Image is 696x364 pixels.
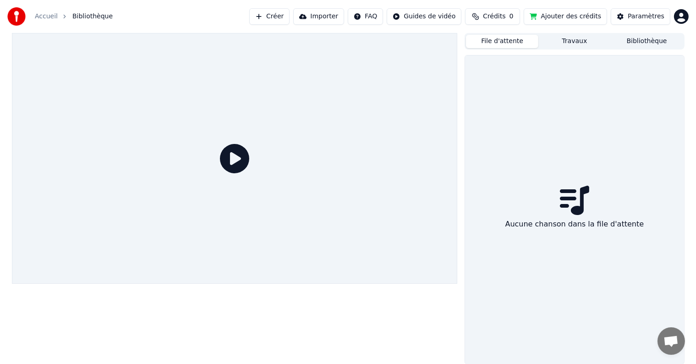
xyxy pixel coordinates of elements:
span: Crédits [483,12,505,21]
button: Paramètres [611,8,670,25]
a: Ouvrir le chat [658,327,685,355]
button: Travaux [538,35,611,48]
nav: breadcrumb [35,12,113,21]
button: File d'attente [466,35,538,48]
a: Accueil [35,12,58,21]
span: Bibliothèque [72,12,113,21]
button: Ajouter des crédits [524,8,607,25]
button: Guides de vidéo [387,8,461,25]
button: FAQ [348,8,383,25]
button: Importer [293,8,344,25]
span: 0 [510,12,514,21]
button: Crédits0 [465,8,520,25]
div: Aucune chanson dans la file d'attente [502,215,648,233]
div: Paramètres [628,12,664,21]
img: youka [7,7,26,26]
button: Bibliothèque [611,35,683,48]
button: Créer [249,8,290,25]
